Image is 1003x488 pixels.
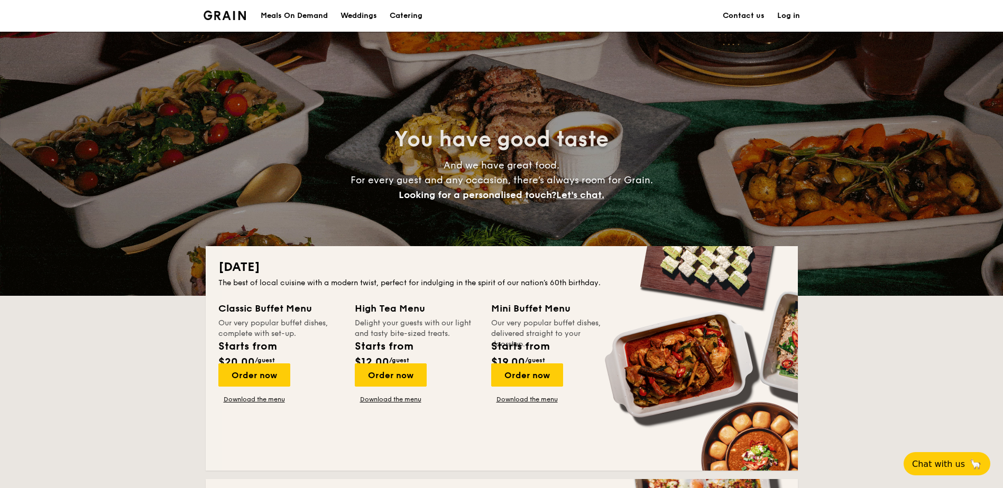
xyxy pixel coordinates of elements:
[491,339,549,354] div: Starts from
[491,301,615,316] div: Mini Buffet Menu
[218,339,276,354] div: Starts from
[355,356,389,369] span: $12.00
[218,395,290,403] a: Download the menu
[351,159,653,201] span: And we have great food. For every guest and any occasion, there’s always room for Grain.
[218,259,785,276] h2: [DATE]
[218,356,255,369] span: $20.00
[491,395,563,403] a: Download the menu
[389,356,409,364] span: /guest
[218,363,290,387] div: Order now
[355,318,479,330] div: Delight your guests with our light and tasty bite-sized treats.
[355,301,479,316] div: High Tea Menu
[912,459,965,469] span: Chat with us
[399,189,556,201] span: Looking for a personalised touch?
[491,363,563,387] div: Order now
[491,318,615,330] div: Our very popular buffet dishes, delivered straight to your doorstep.
[491,356,525,369] span: $19.00
[218,278,785,288] div: The best of local cuisine with a modern twist, perfect for indulging in the spirit of our nation’...
[204,11,246,20] a: Logotype
[218,301,342,316] div: Classic Buffet Menu
[556,189,604,201] span: Let's chat.
[204,11,246,20] img: Grain
[355,395,427,403] a: Download the menu
[355,363,427,387] div: Order now
[394,127,609,152] span: You have good taste
[904,452,990,475] button: Chat with us🦙
[525,356,545,364] span: /guest
[218,318,342,330] div: Our very popular buffet dishes, complete with set-up.
[969,458,982,470] span: 🦙
[255,356,275,364] span: /guest
[355,339,412,354] div: Starts from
